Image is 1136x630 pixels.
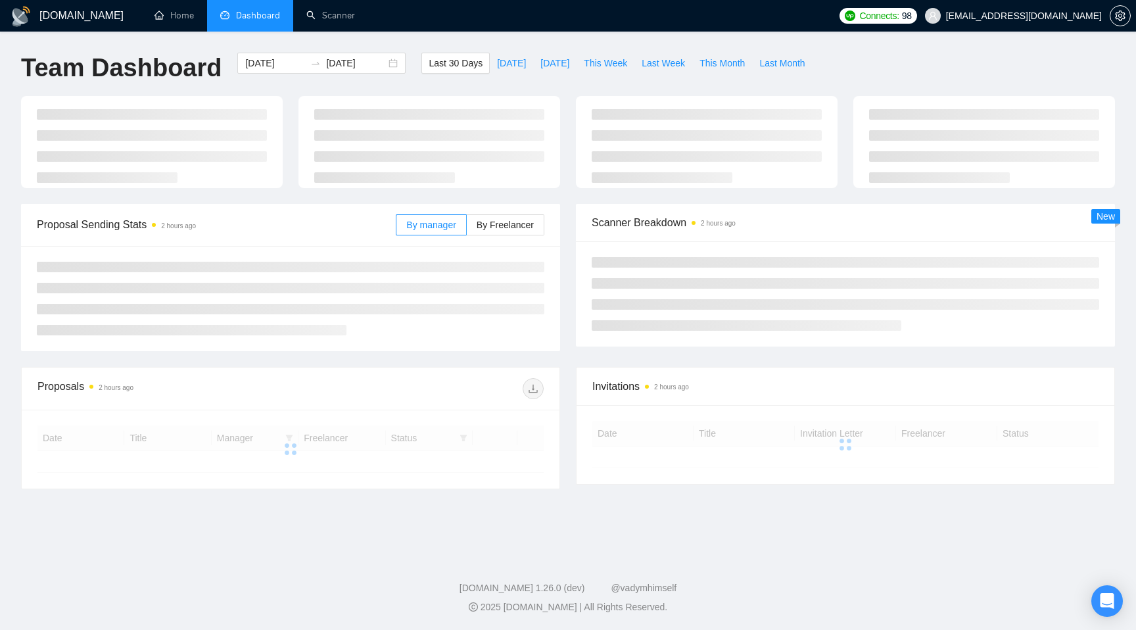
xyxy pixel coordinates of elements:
[154,10,194,21] a: homeHome
[421,53,490,74] button: Last 30 Days
[11,6,32,27] img: logo
[1110,11,1130,21] span: setting
[752,53,812,74] button: Last Month
[642,56,685,70] span: Last Week
[477,220,534,230] span: By Freelancer
[845,11,855,21] img: upwork-logo.png
[161,222,196,230] time: 2 hours ago
[490,53,533,74] button: [DATE]
[1097,211,1115,222] span: New
[37,378,291,399] div: Proposals
[928,11,937,20] span: user
[1091,585,1123,617] div: Open Intercom Messenger
[701,220,736,227] time: 2 hours ago
[1110,11,1131,21] a: setting
[584,56,627,70] span: This Week
[245,56,305,70] input: Start date
[310,58,321,68] span: to
[634,53,692,74] button: Last Week
[692,53,752,74] button: This Month
[429,56,483,70] span: Last 30 Days
[406,220,456,230] span: By manager
[859,9,899,23] span: Connects:
[220,11,229,20] span: dashboard
[592,378,1099,395] span: Invitations
[1110,5,1131,26] button: setting
[540,56,569,70] span: [DATE]
[533,53,577,74] button: [DATE]
[699,56,745,70] span: This Month
[497,56,526,70] span: [DATE]
[759,56,805,70] span: Last Month
[577,53,634,74] button: This Week
[310,58,321,68] span: swap-right
[469,602,478,612] span: copyright
[611,583,676,593] a: @vadymhimself
[11,600,1125,614] div: 2025 [DOMAIN_NAME] | All Rights Reserved.
[592,214,1099,231] span: Scanner Breakdown
[37,216,396,233] span: Proposal Sending Stats
[460,583,585,593] a: [DOMAIN_NAME] 1.26.0 (dev)
[21,53,222,84] h1: Team Dashboard
[902,9,912,23] span: 98
[326,56,386,70] input: End date
[654,383,689,391] time: 2 hours ago
[236,10,280,21] span: Dashboard
[306,10,355,21] a: searchScanner
[99,384,133,391] time: 2 hours ago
